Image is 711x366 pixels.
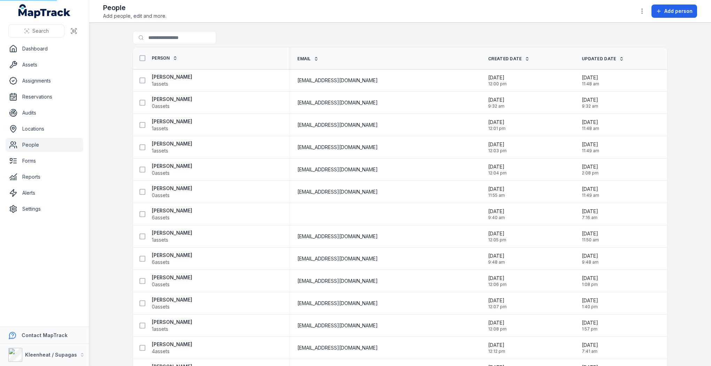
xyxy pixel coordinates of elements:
[582,297,598,304] span: [DATE]
[152,163,192,170] strong: [PERSON_NAME]
[488,275,507,282] span: [DATE]
[488,275,507,287] time: 11/10/2024, 12:06:29 pm
[6,170,83,184] a: Reports
[297,122,378,129] span: [EMAIL_ADDRESS][DOMAIN_NAME]
[582,193,599,198] span: 11:49 am
[651,5,697,18] button: Add person
[152,140,192,147] strong: [PERSON_NAME]
[488,208,505,215] span: [DATE]
[582,326,598,332] span: 1:57 pm
[152,303,170,310] span: 0 assets
[152,319,192,333] a: [PERSON_NAME]1assets
[297,278,378,285] span: [EMAIL_ADDRESS][DOMAIN_NAME]
[582,319,598,332] time: 01/07/2025, 1:57:54 pm
[488,141,507,154] time: 11/10/2024, 12:03:35 pm
[152,185,192,192] strong: [PERSON_NAME]
[488,252,505,265] time: 20/12/2024, 9:48:10 am
[488,170,507,176] span: 12:04 pm
[152,274,192,281] strong: [PERSON_NAME]
[582,74,599,87] time: 25/02/2025, 11:48:04 am
[152,185,192,199] a: [PERSON_NAME]0assets
[488,74,507,87] time: 11/10/2024, 12:00:34 pm
[6,74,83,88] a: Assignments
[6,90,83,104] a: Reservations
[582,103,598,109] span: 9:32 am
[488,74,507,81] span: [DATE]
[488,342,505,354] time: 11/10/2024, 12:12:21 pm
[488,126,506,131] span: 12:01 pm
[488,186,505,198] time: 11/10/2024, 11:55:11 am
[297,322,378,329] span: [EMAIL_ADDRESS][DOMAIN_NAME]
[152,103,170,110] span: 0 assets
[152,281,170,288] span: 0 assets
[6,122,83,136] a: Locations
[152,236,168,243] span: 1 assets
[488,230,506,243] time: 11/10/2024, 12:05:42 pm
[18,4,71,18] a: MapTrack
[152,207,192,221] a: [PERSON_NAME]6assets
[582,119,599,126] span: [DATE]
[582,230,599,237] span: [DATE]
[582,342,598,349] span: [DATE]
[152,348,170,355] span: 4 assets
[582,141,599,148] span: [DATE]
[582,259,599,265] span: 9:48 am
[152,296,192,310] a: [PERSON_NAME]0assets
[582,208,598,215] span: [DATE]
[582,252,599,259] span: [DATE]
[152,96,192,110] a: [PERSON_NAME]0assets
[582,275,598,282] span: [DATE]
[152,55,170,61] span: Person
[488,163,507,170] span: [DATE]
[152,296,192,303] strong: [PERSON_NAME]
[488,56,522,62] span: Created Date
[297,56,319,62] a: Email
[6,138,83,152] a: People
[152,326,168,333] span: 1 assets
[32,28,49,34] span: Search
[6,154,83,168] a: Forms
[488,282,507,287] span: 12:06 pm
[582,230,599,243] time: 25/02/2025, 11:50:34 am
[152,192,170,199] span: 0 assets
[582,170,599,176] span: 2:08 pm
[488,193,505,198] span: 11:55 am
[297,77,378,84] span: [EMAIL_ADDRESS][DOMAIN_NAME]
[152,274,192,288] a: [PERSON_NAME]0assets
[297,99,378,106] span: [EMAIL_ADDRESS][DOMAIN_NAME]
[582,148,599,154] span: 11:49 am
[6,186,83,200] a: Alerts
[488,96,505,109] time: 10/01/2025, 9:32:21 am
[582,275,598,287] time: 30/12/2024, 1:08:19 pm
[582,215,598,220] span: 7:16 am
[103,3,166,13] h2: People
[488,230,506,237] span: [DATE]
[488,163,507,176] time: 11/10/2024, 12:04:53 pm
[488,304,507,310] span: 12:07 pm
[488,96,505,103] span: [DATE]
[488,319,507,326] span: [DATE]
[297,144,378,151] span: [EMAIL_ADDRESS][DOMAIN_NAME]
[152,55,178,61] a: Person
[152,80,168,87] span: 1 assets
[582,319,598,326] span: [DATE]
[582,141,599,154] time: 25/02/2025, 11:49:16 am
[152,170,170,177] span: 0 assets
[6,58,83,72] a: Assets
[582,81,599,87] span: 11:48 am
[582,163,599,176] time: 01/07/2025, 2:08:03 pm
[152,259,170,266] span: 6 assets
[488,141,507,148] span: [DATE]
[582,282,598,287] span: 1:08 pm
[297,56,311,62] span: Email
[297,255,378,262] span: [EMAIL_ADDRESS][DOMAIN_NAME]
[152,147,168,154] span: 1 assets
[488,208,505,220] time: 20/12/2024, 9:40:25 am
[152,163,192,177] a: [PERSON_NAME]0assets
[488,342,505,349] span: [DATE]
[582,304,598,310] span: 1:40 pm
[152,229,192,243] a: [PERSON_NAME]1assets
[103,13,166,20] span: Add people, edit and more.
[488,326,507,332] span: 12:08 pm
[152,118,192,132] a: [PERSON_NAME]1assets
